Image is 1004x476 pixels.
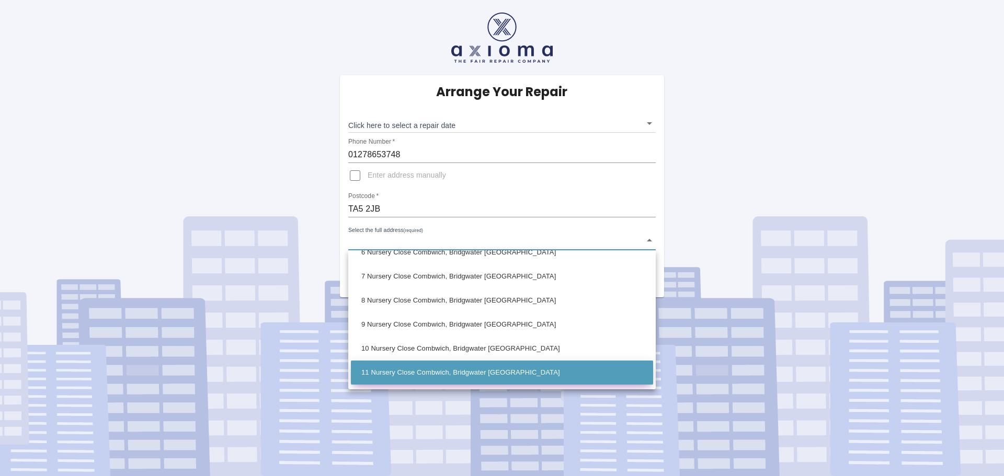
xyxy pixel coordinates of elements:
[351,312,653,336] li: 9 Nursery Close Combwich, Bridgwater [GEOGRAPHIC_DATA]
[351,361,653,385] li: 11 Nursery Close Combwich, Bridgwater [GEOGRAPHIC_DATA]
[351,385,653,409] li: 12 Nursery Close Combwich, Bridgwater [GEOGRAPHIC_DATA]
[351,240,653,264] li: 6 Nursery Close Combwich, Bridgwater [GEOGRAPHIC_DATA]
[351,336,653,361] li: 10 Nursery Close Combwich, Bridgwater [GEOGRAPHIC_DATA]
[351,264,653,288] li: 7 Nursery Close Combwich, Bridgwater [GEOGRAPHIC_DATA]
[351,288,653,312] li: 8 Nursery Close Combwich, Bridgwater [GEOGRAPHIC_DATA]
